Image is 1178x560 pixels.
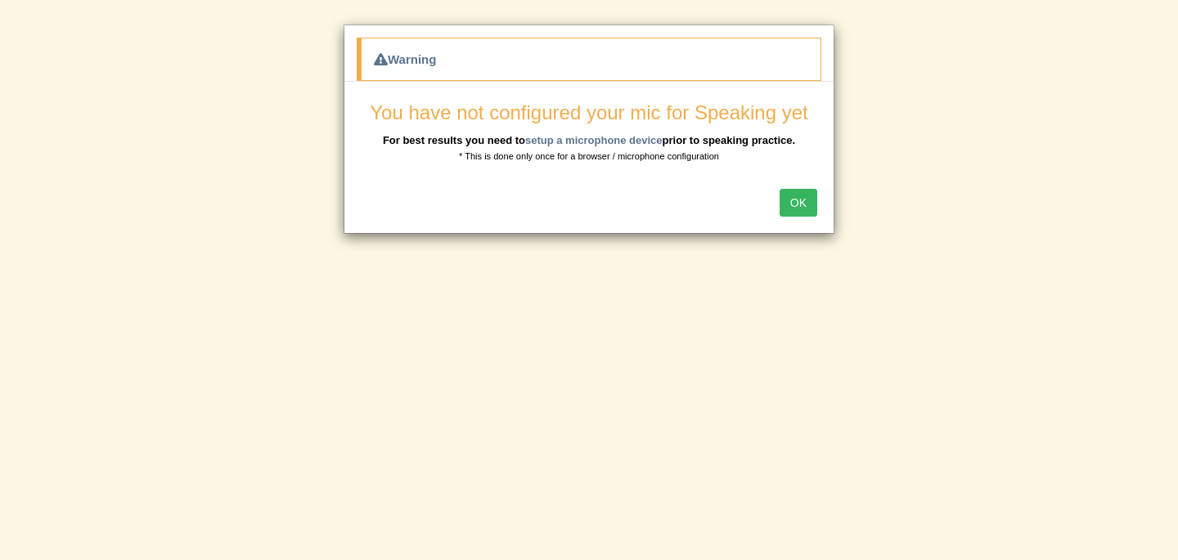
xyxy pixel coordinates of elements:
b: For best results you need to prior to speaking practice. [383,134,795,146]
small: * This is done only once for a browser / microphone configuration [459,151,719,161]
button: OK [780,189,817,217]
a: setup a microphone device [525,134,663,146]
span: You have not configured your mic for Speaking yet [370,101,807,123]
div: Warning [357,38,821,81]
